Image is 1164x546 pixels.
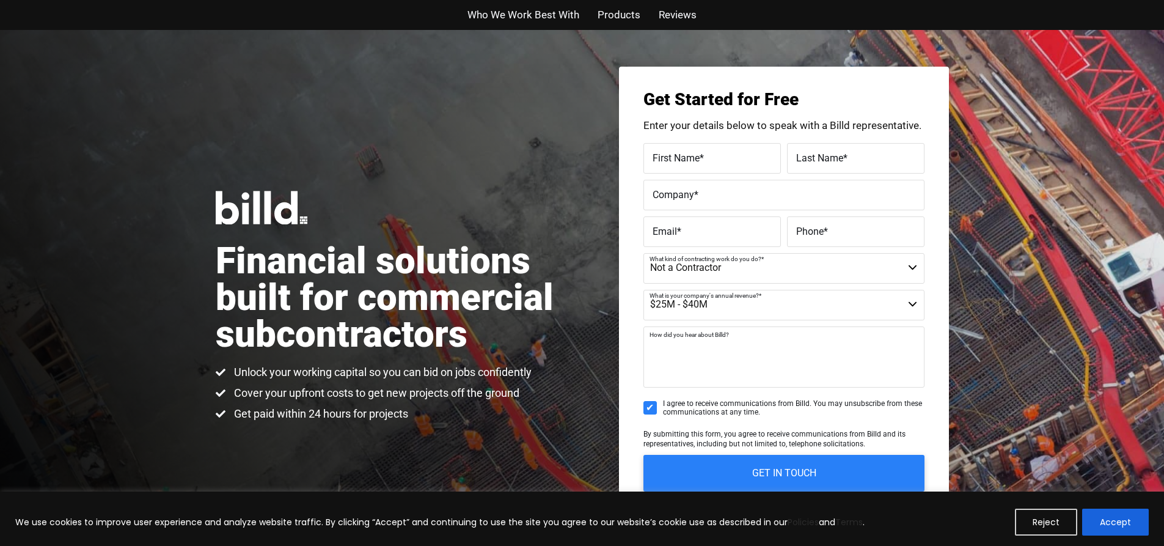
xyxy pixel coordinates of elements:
span: Phone [796,225,824,237]
span: Unlock your working capital so you can bid on jobs confidently [231,365,532,380]
a: Terms [835,516,863,528]
input: I agree to receive communications from Billd. You may unsubscribe from these communications at an... [643,401,657,415]
a: Reviews [659,6,697,24]
a: Who We Work Best With [467,6,579,24]
span: First Name [653,152,700,163]
span: How did you hear about Billd? [650,331,729,338]
a: Products [598,6,640,24]
p: We use cookies to improve user experience and analyze website traffic. By clicking “Accept” and c... [15,515,865,529]
span: Cover your upfront costs to get new projects off the ground [231,386,519,400]
span: Email [653,225,677,237]
p: Enter your details below to speak with a Billd representative. [643,120,924,131]
span: Last Name [796,152,843,163]
span: Company [653,188,694,200]
input: GET IN TOUCH [643,455,924,492]
span: I agree to receive communications from Billd. You may unsubscribe from these communications at an... [663,399,924,417]
span: By submitting this form, you agree to receive communications from Billd and its representatives, ... [643,430,906,448]
h3: Get Started for Free [643,91,924,108]
button: Accept [1082,509,1149,536]
button: Reject [1015,509,1077,536]
h1: Financial solutions built for commercial subcontractors [216,243,582,353]
span: Get paid within 24 hours for projects [231,407,408,421]
a: Policies [788,516,819,528]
